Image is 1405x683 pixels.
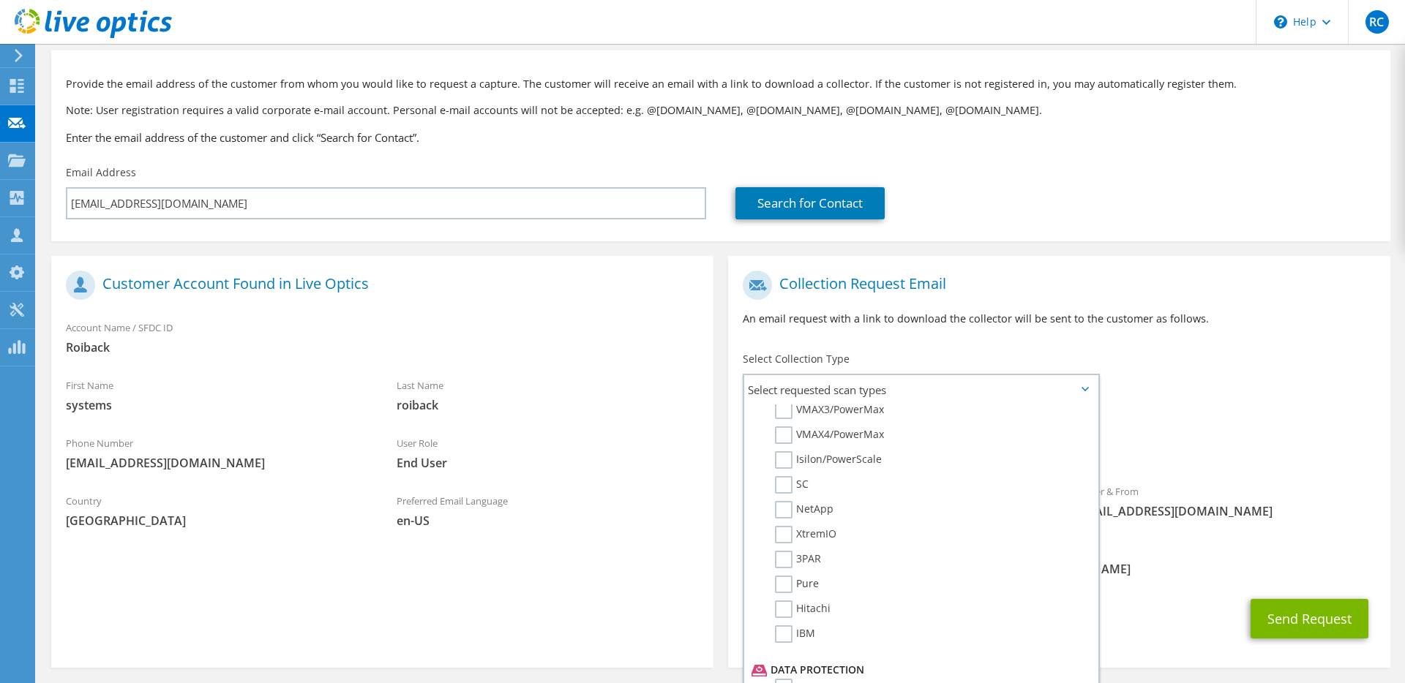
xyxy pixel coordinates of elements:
a: Search for Contact [735,187,885,219]
div: Preferred Email Language [382,486,713,536]
span: RC [1365,10,1389,34]
p: An email request with a link to download the collector will be sent to the customer as follows. [743,311,1376,327]
li: Data Protection [748,661,1090,679]
span: Select requested scan types [744,375,1098,404]
label: Hitachi [775,600,831,618]
label: XtremIO [775,526,836,543]
div: User Role [382,428,713,478]
label: SC [775,476,809,494]
p: Note: User registration requires a valid corporate e-mail account. Personal e-mail accounts will ... [66,102,1376,118]
span: systems [66,397,367,413]
label: Email Address [66,165,136,180]
label: VMAX3/PowerMax [775,401,884,419]
span: Roiback [66,339,699,355]
label: VMAX4/PowerMax [775,426,884,444]
span: [EMAIL_ADDRESS][DOMAIN_NAME] [66,455,367,471]
h1: Customer Account Found in Live Optics [66,271,692,300]
label: Isilon/PowerScale [775,451,882,469]
span: End User [397,455,698,471]
div: Last Name [382,370,713,420]
div: First Name [51,370,382,420]
div: Phone Number [51,428,382,478]
button: Send Request [1251,599,1368,638]
label: Select Collection Type [743,352,850,366]
div: Country [51,486,382,536]
span: [GEOGRAPHIC_DATA] [66,513,367,529]
span: en-US [397,513,698,529]
label: 3PAR [775,551,821,568]
div: To [728,476,1059,527]
div: Sender & From [1059,476,1390,527]
p: Provide the email address of the customer from whom you would like to request a capture. The cust... [66,76,1376,92]
label: NetApp [775,501,833,518]
div: Requested Collections [728,410,1390,469]
div: CC & Reply To [728,534,1390,584]
span: [EMAIL_ADDRESS][DOMAIN_NAME] [1074,503,1375,519]
label: Pure [775,576,819,593]
h1: Collection Request Email [743,271,1368,300]
h3: Enter the email address of the customer and click “Search for Contact”. [66,129,1376,146]
span: roiback [397,397,698,413]
div: Account Name / SFDC ID [51,312,713,363]
svg: \n [1274,15,1287,29]
label: IBM [775,625,815,643]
